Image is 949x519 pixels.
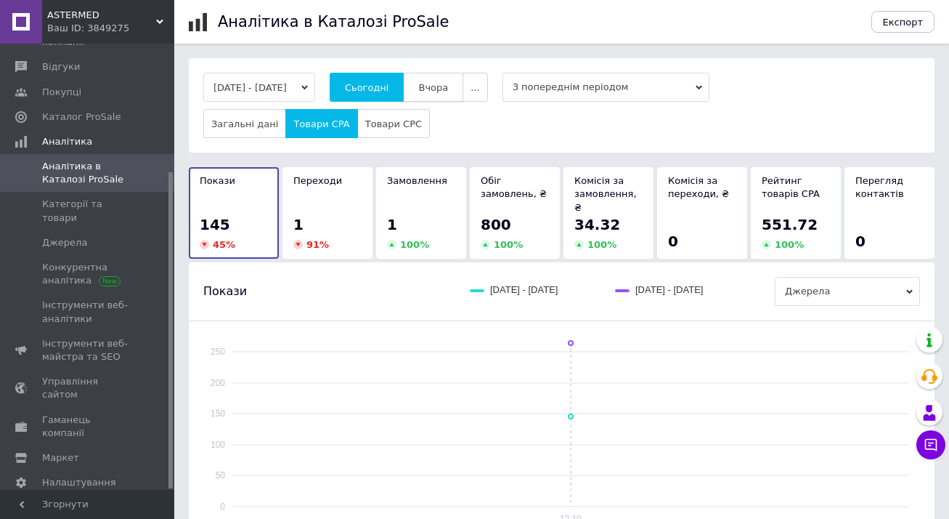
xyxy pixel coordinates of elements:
span: Управління сайтом [42,375,134,401]
span: Покази [200,175,235,186]
span: Аналітика [42,135,92,148]
text: 150 [211,409,225,419]
span: Джерела [42,236,87,249]
span: Експорт [883,17,924,28]
span: 100 % [400,239,429,250]
span: Аналітика в Каталозі ProSale [42,160,134,186]
span: 145 [200,216,230,233]
button: Експорт [871,11,935,33]
span: 100 % [775,239,804,250]
span: З попереднім періодом [502,73,709,102]
span: Переходи [293,175,342,186]
span: Джерела [775,277,920,306]
span: 100 % [494,239,523,250]
span: Налаштування [42,476,116,489]
span: Інструменти веб-майстра та SEO [42,337,134,363]
span: 0 [668,233,678,250]
span: ASTERMED [47,9,156,22]
span: Інструменти веб-аналітики [42,299,134,325]
span: ... [471,82,479,93]
span: Рейтинг товарiв CPA [762,175,820,199]
span: Покази [203,283,247,299]
span: Каталог ProSale [42,110,121,124]
span: Товари CPC [365,118,422,129]
span: 1 [387,216,397,233]
text: 200 [211,378,225,388]
text: 100 [211,440,225,450]
button: Вчора [403,73,463,102]
span: 551.72 [762,216,818,233]
div: Ваш ID: 3849275 [47,22,174,35]
span: Гаманець компанії [42,414,134,440]
span: Категорії та товари [42,198,134,224]
span: Комісія за замовлення, ₴ [574,175,637,212]
button: Сьогодні [330,73,404,102]
span: Вчора [418,82,448,93]
span: Комісія за переходи, ₴ [668,175,729,199]
span: 34.32 [574,216,620,233]
h1: Аналітика в Каталозі ProSale [218,13,449,31]
button: Чат з покупцем [916,430,945,459]
span: Товари CPA [293,118,349,129]
button: [DATE] - [DATE] [203,73,315,102]
span: Обіг замовлень, ₴ [481,175,547,199]
span: Покупці [42,86,81,99]
text: 50 [216,470,226,480]
button: Товари CPA [285,109,357,138]
text: 0 [220,502,225,512]
span: Конкурентна аналітика [42,261,134,287]
span: 0 [855,233,865,250]
span: 45 % [213,239,235,250]
span: Маркет [42,451,79,464]
span: 1 [293,216,304,233]
span: Загальні дані [211,118,278,129]
span: 800 [481,216,511,233]
span: Відгуки [42,60,80,73]
span: Перегляд контактів [855,175,904,199]
span: 100 % [587,239,616,250]
button: ... [463,73,487,102]
button: Товари CPC [357,109,430,138]
span: Сьогодні [345,82,389,93]
button: Загальні дані [203,109,286,138]
span: 91 % [306,239,329,250]
text: 250 [211,347,225,357]
span: Замовлення [387,175,447,186]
